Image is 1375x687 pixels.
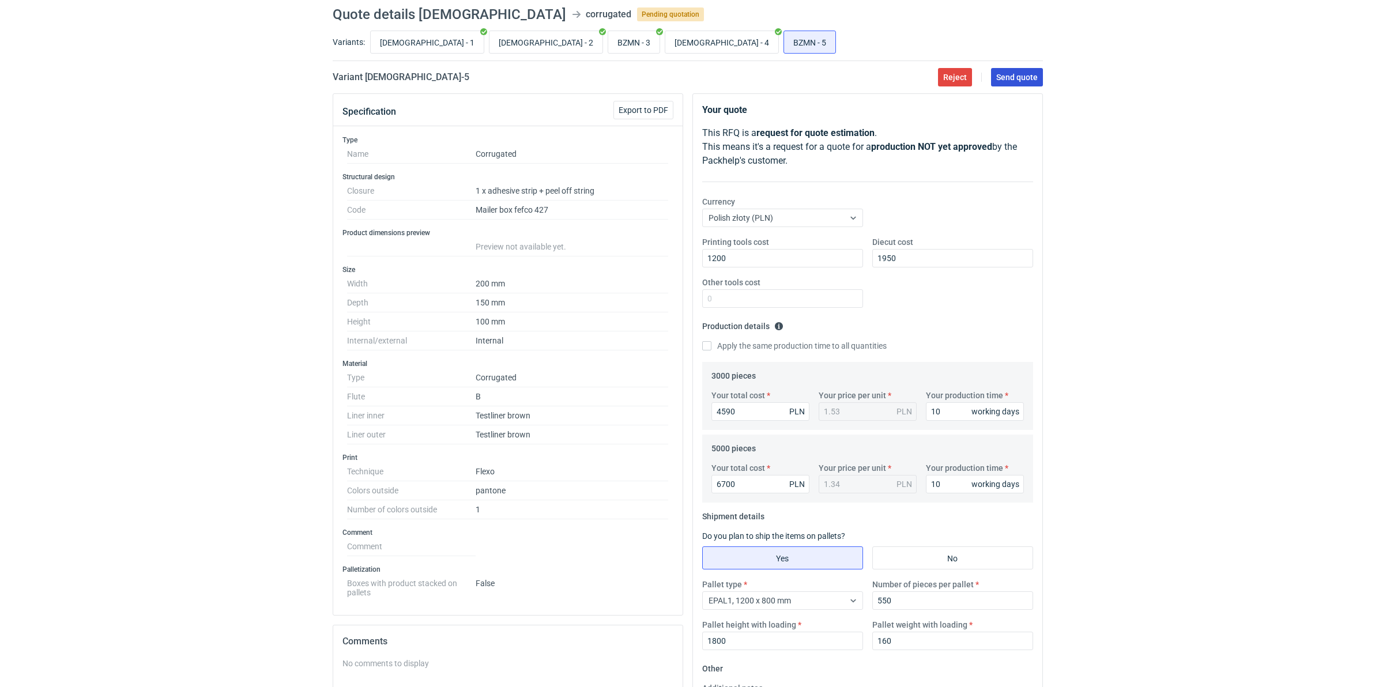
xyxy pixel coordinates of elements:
dd: False [476,574,669,597]
legend: Shipment details [702,507,764,521]
label: Other tools cost [702,277,760,288]
h3: Comment [342,528,673,537]
dd: pantone [476,481,669,500]
h3: Product dimensions preview [342,228,673,237]
h3: Structural design [342,172,673,182]
label: Your price per unit [819,462,886,474]
dd: B [476,387,669,406]
dt: Boxes with product stacked on pallets [347,574,476,597]
div: working days [971,406,1019,417]
strong: request for quote estimation [756,127,875,138]
div: PLN [789,406,805,417]
label: Diecut cost [872,236,913,248]
label: Number of pieces per pallet [872,579,974,590]
dd: Corrugated [476,368,669,387]
dd: Flexo [476,462,669,481]
span: Export to PDF [619,106,668,114]
dd: Testliner brown [476,406,669,425]
dt: Name [347,145,476,164]
h3: Size [342,265,673,274]
button: Reject [938,68,972,86]
h2: Comments [342,635,673,648]
span: Send quote [996,73,1038,81]
label: Your total cost [711,390,765,401]
input: 0 [702,632,863,650]
div: corrugated [586,7,631,21]
label: [DEMOGRAPHIC_DATA] - 1 [370,31,484,54]
dt: Internal/external [347,331,476,350]
dt: Height [347,312,476,331]
strong: Your quote [702,104,747,115]
div: No comments to display [342,658,673,669]
input: 0 [702,249,863,267]
label: Do you plan to ship the items on pallets? [702,531,845,541]
label: [DEMOGRAPHIC_DATA] - 2 [489,31,603,54]
label: Currency [702,196,735,207]
label: BZMN - 5 [783,31,836,54]
label: [DEMOGRAPHIC_DATA] - 4 [665,31,779,54]
span: Preview not available yet. [476,242,566,251]
dd: 1 x adhesive strip + peel off string [476,182,669,201]
dt: Comment [347,537,476,556]
div: working days [971,478,1019,490]
span: Pending quotation [637,7,704,21]
span: EPAL1, 1200 x 800 mm [709,596,791,605]
label: Your total cost [711,462,765,474]
legend: 5000 pieces [711,439,756,453]
input: 0 [702,289,863,308]
input: 0 [926,475,1024,493]
h1: Quote details [DEMOGRAPHIC_DATA] [333,7,566,21]
dt: Liner outer [347,425,476,444]
span: Reject [943,73,967,81]
h2: Variant [DEMOGRAPHIC_DATA] - 5 [333,70,469,84]
p: This RFQ is a . This means it's a request for a quote for a by the Packhelp's customer. [702,126,1033,168]
dd: 1 [476,500,669,519]
legend: Other [702,659,723,673]
h3: Material [342,359,673,368]
dt: Code [347,201,476,220]
label: Pallet height with loading [702,619,796,631]
strong: production NOT yet approved [871,141,992,152]
div: PLN [896,406,912,417]
input: 0 [711,402,809,421]
label: Your production time [926,462,1003,474]
label: Your production time [926,390,1003,401]
dd: Corrugated [476,145,669,164]
dt: Depth [347,293,476,312]
dt: Colors outside [347,481,476,500]
dt: Type [347,368,476,387]
legend: Production details [702,317,783,331]
h3: Type [342,135,673,145]
legend: 3000 pieces [711,367,756,380]
dd: 150 mm [476,293,669,312]
input: 0 [872,632,1033,650]
label: Pallet type [702,579,742,590]
dd: Internal [476,331,669,350]
label: No [872,546,1033,569]
div: PLN [789,478,805,490]
div: PLN [896,478,912,490]
label: Your price per unit [819,390,886,401]
h3: Print [342,453,673,462]
span: Polish złoty (PLN) [709,213,773,222]
dt: Number of colors outside [347,500,476,519]
dt: Width [347,274,476,293]
h3: Palletization [342,565,673,574]
dd: Mailer box fefco 427 [476,201,669,220]
input: 0 [711,475,809,493]
dt: Liner inner [347,406,476,425]
dd: Testliner brown [476,425,669,444]
label: Variants: [333,36,365,48]
label: BZMN - 3 [608,31,660,54]
button: Export to PDF [613,101,673,119]
input: 0 [872,591,1033,610]
button: Specification [342,98,396,126]
input: 0 [872,249,1033,267]
dt: Technique [347,462,476,481]
label: Yes [702,546,863,569]
input: 0 [926,402,1024,421]
dd: 200 mm [476,274,669,293]
label: Apply the same production time to all quantities [702,340,887,352]
dt: Flute [347,387,476,406]
label: Printing tools cost [702,236,769,248]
